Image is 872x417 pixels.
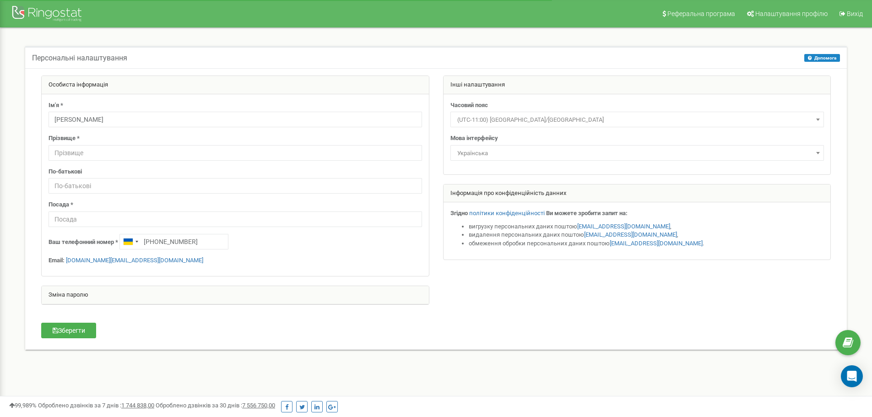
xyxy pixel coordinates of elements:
button: Допомога [804,54,840,62]
label: По-батькові [49,168,82,176]
input: +1-800-555-55-55 [119,234,228,249]
span: Українська [450,145,824,161]
a: [EMAIL_ADDRESS][DOMAIN_NAME] [610,240,703,247]
div: Інші налаштування [444,76,831,94]
strong: Ви можете зробити запит на: [546,210,628,217]
div: Telephone country code [120,234,141,249]
li: вигрузку персональних даних поштою , [469,222,824,231]
h5: Персональні налаштування [32,54,127,62]
label: Ваш телефонний номер * [49,238,118,247]
label: Часовий пояс [450,101,488,110]
label: Прізвище * [49,134,80,143]
span: Вихід [847,10,863,17]
u: 1 744 838,00 [121,402,154,409]
div: Інформація про конфіденційність данних [444,184,831,203]
input: Посада [49,211,422,227]
label: Мова інтерфейсу [450,134,498,143]
li: видалення персональних даних поштою , [469,231,824,239]
a: політики конфіденційності [469,210,545,217]
button: Зберегти [41,323,96,338]
div: Зміна паролю [42,286,429,304]
input: По-батькові [49,178,422,194]
li: обмеження обробки персональних даних поштою . [469,239,824,248]
a: [EMAIL_ADDRESS][DOMAIN_NAME] [584,231,677,238]
strong: Згідно [450,210,468,217]
div: Open Intercom Messenger [841,365,863,387]
span: Налаштування профілю [755,10,828,17]
u: 7 556 750,00 [242,402,275,409]
a: [DOMAIN_NAME][EMAIL_ADDRESS][DOMAIN_NAME] [66,257,203,264]
a: [EMAIL_ADDRESS][DOMAIN_NAME] [577,223,670,230]
span: 99,989% [9,402,37,409]
strong: Email: [49,257,65,264]
label: Посада * [49,200,73,209]
input: Прізвище [49,145,422,161]
span: (UTC-11:00) Pacific/Midway [450,112,824,127]
span: Українська [454,147,821,160]
span: Реферальна програма [667,10,735,17]
label: Ім'я * [49,101,63,110]
span: (UTC-11:00) Pacific/Midway [454,114,821,126]
div: Особиста інформація [42,76,429,94]
input: Ім'я [49,112,422,127]
span: Оброблено дзвінків за 7 днів : [38,402,154,409]
span: Оброблено дзвінків за 30 днів : [156,402,275,409]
